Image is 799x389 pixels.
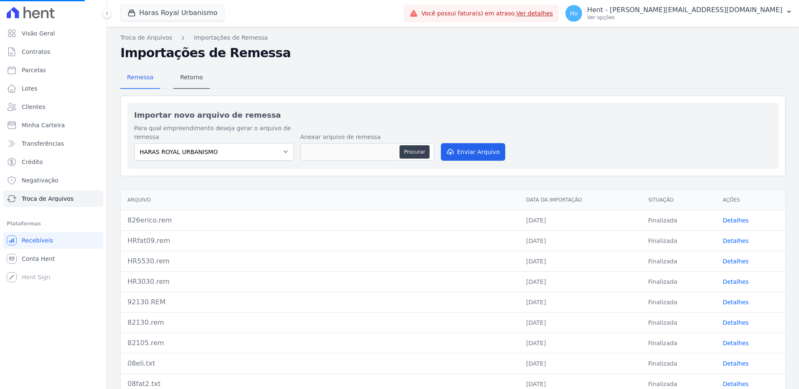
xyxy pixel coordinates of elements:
[519,190,641,210] th: Data da Importação
[641,271,716,292] td: Finalizada
[120,5,224,21] button: Haras Royal Urbanismo
[22,176,59,184] span: Negativação
[3,25,103,42] a: Visão Geral
[519,251,641,271] td: [DATE]
[519,312,641,333] td: [DATE]
[22,84,38,93] span: Lotes
[3,250,103,267] a: Conta Hent
[723,340,748,346] a: Detalhes
[519,353,641,374] td: [DATE]
[3,172,103,189] a: Negativação
[175,69,208,86] span: Retorno
[723,319,748,326] a: Detalhes
[300,133,434,141] label: Anexar arquivo de remessa
[641,190,716,210] th: Situação
[3,80,103,97] a: Lotes
[723,237,748,244] a: Detalhes
[519,210,641,230] td: [DATE]
[3,62,103,78] a: Parcelas
[22,194,74,203] span: Troca de Arquivos
[120,33,786,42] nav: Breadcrumb
[120,67,210,89] nav: Tab selector
[22,139,64,148] span: Transferências
[3,154,103,170] a: Crédito
[7,219,100,229] div: Plataformas
[519,333,641,353] td: [DATE]
[22,48,50,56] span: Contratos
[134,124,294,141] label: Para qual empreendimento deseja gerar o arquivo de remessa
[22,158,43,166] span: Crédito
[641,353,716,374] td: Finalizada
[716,190,785,210] th: Ações
[641,251,716,271] td: Finalizada
[22,103,45,111] span: Clientes
[3,117,103,134] a: Minha Carteira
[3,43,103,60] a: Contratos
[399,145,430,159] button: Procurar
[127,215,513,225] div: 826erico.rem
[723,278,748,285] a: Detalhes
[517,10,553,17] a: Ver detalhes
[723,299,748,306] a: Detalhes
[127,236,513,246] div: HRfat09.rem
[127,379,513,389] div: 08fat2.txt
[22,255,55,263] span: Conta Hent
[3,135,103,152] a: Transferências
[127,256,513,266] div: HR5530.rem
[641,312,716,333] td: Finalizada
[127,338,513,348] div: 82105.rem
[121,190,519,210] th: Arquivo
[127,297,513,307] div: 92130.REM
[134,109,772,121] h2: Importar novo arquivo de remessa
[421,9,553,18] span: Você possui fatura(s) em atraso.
[641,230,716,251] td: Finalizada
[22,66,46,74] span: Parcelas
[122,69,158,86] span: Remessa
[641,292,716,312] td: Finalizada
[587,14,782,21] p: Ver opções
[519,271,641,292] td: [DATE]
[22,29,55,38] span: Visão Geral
[120,67,160,89] a: Remessa
[3,232,103,249] a: Recebíveis
[570,10,578,16] span: Hv
[641,210,716,230] td: Finalizada
[519,230,641,251] td: [DATE]
[723,381,748,387] a: Detalhes
[3,190,103,207] a: Troca de Arquivos
[723,217,748,224] a: Detalhes
[173,67,210,89] a: Retorno
[22,236,53,245] span: Recebíveis
[120,45,786,61] h2: Importações de Remessa
[127,359,513,369] div: 08eli.txt
[519,292,641,312] td: [DATE]
[723,360,748,367] a: Detalhes
[723,258,748,265] a: Detalhes
[587,6,782,14] p: Hent - [PERSON_NAME][EMAIL_ADDRESS][DOMAIN_NAME]
[120,33,172,42] a: Troca de Arquivos
[194,33,268,42] a: Importações de Remessa
[22,121,65,129] span: Minha Carteira
[127,277,513,287] div: HR3030.rem
[559,2,799,25] button: Hv Hent - [PERSON_NAME][EMAIL_ADDRESS][DOMAIN_NAME] Ver opções
[3,99,103,115] a: Clientes
[127,318,513,328] div: 82130.rem
[441,143,505,161] button: Enviar Arquivo
[641,333,716,353] td: Finalizada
